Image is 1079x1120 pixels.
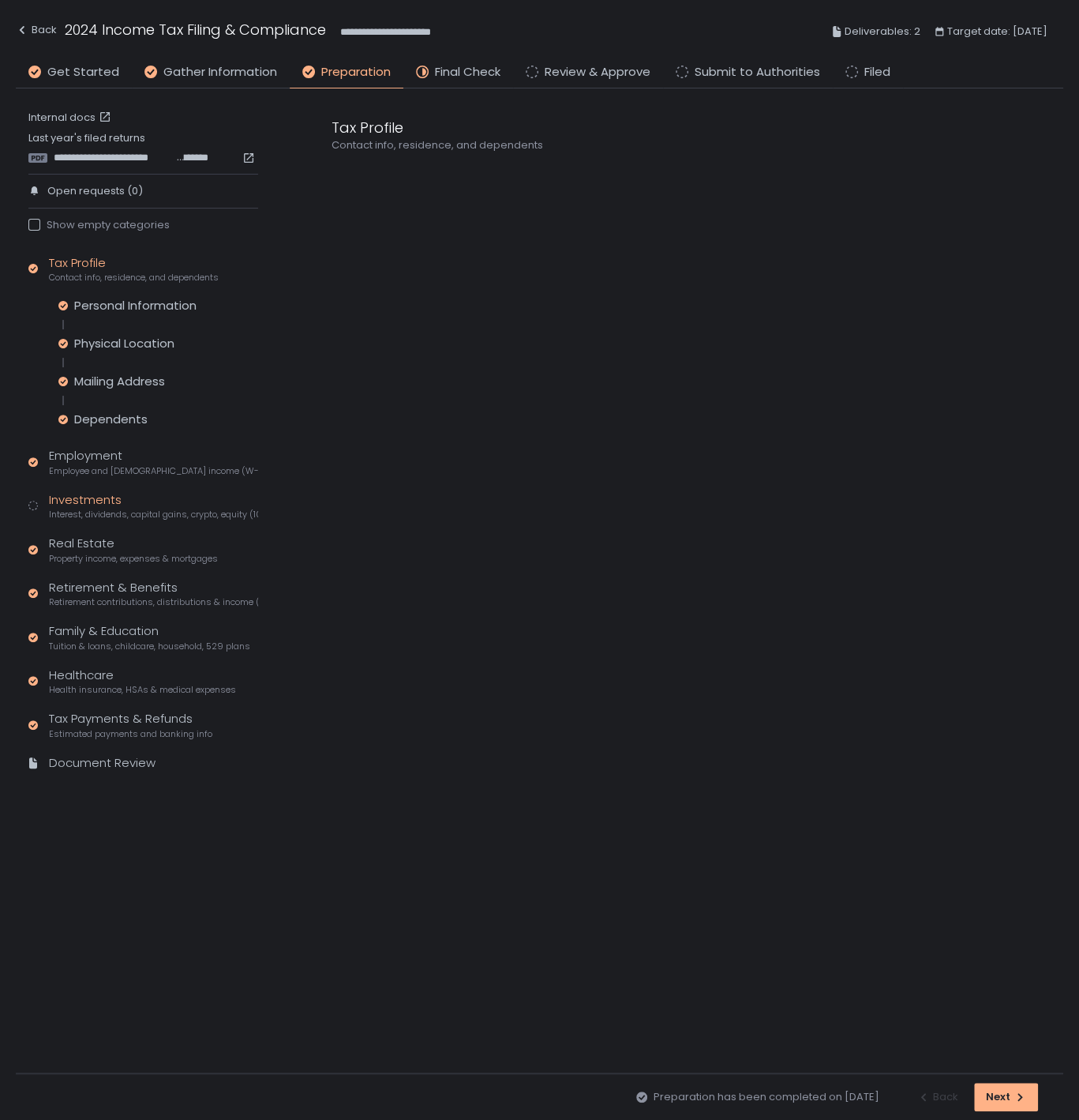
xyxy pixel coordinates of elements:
span: Target date: [DATE] [947,22,1047,41]
div: Document Review [49,754,155,772]
div: Tax Profile [49,254,219,284]
div: Investments [49,491,258,521]
a: Internal docs [28,111,114,125]
div: Employment [49,447,258,477]
div: Tax Profile [332,117,1032,138]
span: Get Started [47,63,119,81]
span: Gather Information [163,63,277,81]
span: Estimated payments and banking info [49,728,212,740]
button: Back [16,19,57,45]
div: Healthcare [49,667,236,697]
span: Property income, expenses & mortgages [49,553,218,565]
span: Preparation has been completed on [DATE] [654,1090,879,1104]
button: Next [974,1083,1038,1111]
div: Retirement & Benefits [49,579,258,609]
span: Retirement contributions, distributions & income (1099-R, 5498) [49,596,258,608]
h1: 2024 Income Tax Filing & Compliance [65,19,326,40]
span: Deliverables: 2 [845,22,920,41]
span: Preparation [321,63,391,81]
div: Personal Information [74,298,197,314]
div: Last year's filed returns [28,131,258,164]
span: Open requests (0) [47,184,143,198]
span: Interest, dividends, capital gains, crypto, equity (1099s, K-1s) [49,509,258,521]
div: Mailing Address [74,374,165,389]
div: Real Estate [49,535,218,565]
div: Family & Education [49,622,250,652]
span: Health insurance, HSAs & medical expenses [49,684,236,696]
span: Submit to Authorities [695,63,820,81]
div: Back [16,21,57,39]
span: Tuition & loans, childcare, household, 529 plans [49,641,250,652]
div: Next [986,1090,1026,1104]
div: Physical Location [74,336,174,351]
div: Tax Payments & Refunds [49,710,212,740]
span: Review & Approve [545,63,650,81]
div: Contact info, residence, and dependents [332,138,1032,152]
span: Employee and [DEMOGRAPHIC_DATA] income (W-2s) [49,465,258,477]
span: Filed [864,63,890,81]
span: Final Check [435,63,500,81]
span: Contact info, residence, and dependents [49,272,219,284]
div: Dependents [74,412,148,427]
